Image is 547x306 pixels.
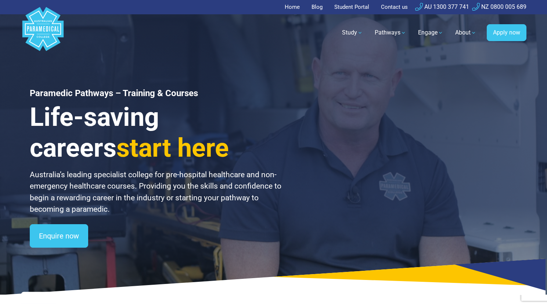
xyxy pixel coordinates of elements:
[21,14,65,51] a: Australian Paramedical College
[30,224,88,248] a: Enquire now
[338,22,367,43] a: Study
[472,3,526,10] a: NZ 0800 005 689
[415,3,469,10] a: AU 1300 377 741
[451,22,481,43] a: About
[487,24,526,41] a: Apply now
[370,22,411,43] a: Pathways
[30,88,283,99] h1: Paramedic Pathways – Training & Courses
[30,102,283,163] h3: Life-saving careers
[30,169,283,215] p: Australia’s leading specialist college for pre-hospital healthcare and non-emergency healthcare c...
[414,22,448,43] a: Engage
[116,133,229,163] span: start here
